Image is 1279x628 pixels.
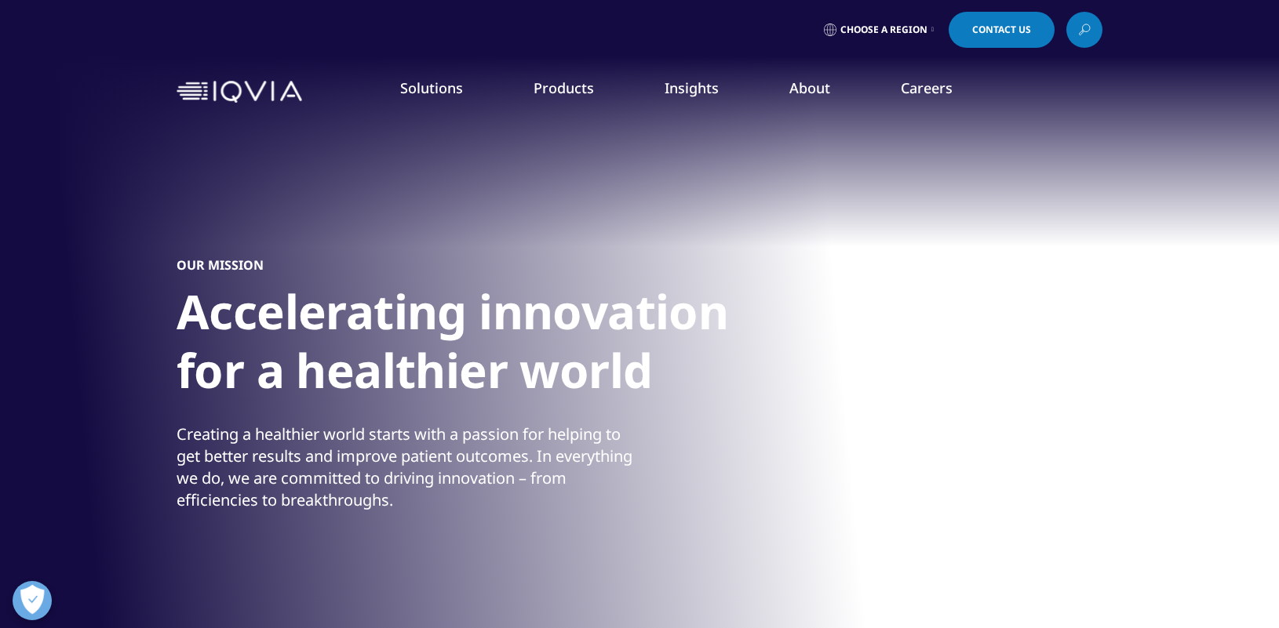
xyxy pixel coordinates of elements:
[789,78,830,97] a: About
[177,81,302,103] img: IQVIA Healthcare Information Technology and Pharma Clinical Research Company
[400,78,463,97] a: Solutions
[177,423,636,511] div: Creating a healthier world starts with a passion for helping to get better results and improve pa...
[840,24,927,36] span: Choose a Region
[308,55,1102,129] nav: Primary
[177,257,264,273] h5: OUR MISSION
[949,12,1055,48] a: Contact Us
[534,78,594,97] a: Products
[177,282,765,409] h1: Accelerating innovation for a healthier world
[665,78,719,97] a: Insights
[13,581,52,620] button: Open Preferences
[901,78,953,97] a: Careers
[972,25,1031,34] span: Contact Us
